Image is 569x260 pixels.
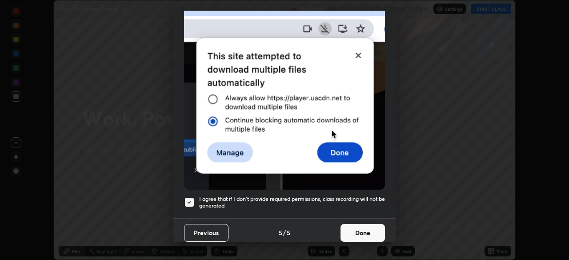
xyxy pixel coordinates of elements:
h5: I agree that if I don't provide required permissions, class recording will not be generated [199,196,385,209]
h4: 5 [287,228,290,237]
button: Previous [184,224,228,242]
button: Done [341,224,385,242]
h4: / [283,228,286,237]
h4: 5 [279,228,282,237]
